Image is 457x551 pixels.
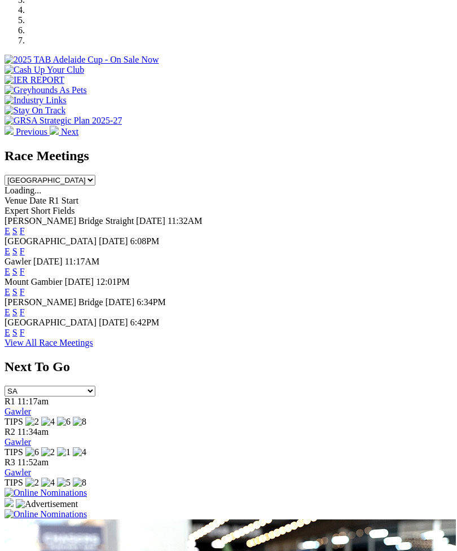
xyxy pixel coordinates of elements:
[50,126,59,135] img: chevron-right-pager-white.svg
[5,328,10,337] a: E
[65,257,100,266] span: 11:17AM
[168,216,203,226] span: 11:32AM
[5,307,10,317] a: E
[73,417,86,427] img: 8
[12,246,17,256] a: S
[96,277,130,286] span: 12:01PM
[29,196,46,205] span: Date
[12,267,17,276] a: S
[12,307,17,317] a: S
[57,478,71,488] img: 5
[73,447,86,457] img: 4
[31,206,51,215] span: Short
[20,226,25,236] a: F
[5,427,15,437] span: R2
[5,126,14,135] img: chevron-left-pager-white.svg
[5,85,87,95] img: Greyhounds As Pets
[5,359,452,374] h2: Next To Go
[41,478,55,488] img: 4
[50,127,78,136] a: Next
[16,127,47,136] span: Previous
[57,447,71,457] img: 1
[20,287,25,297] a: F
[5,148,452,164] h2: Race Meetings
[5,396,15,406] span: R1
[106,297,135,307] span: [DATE]
[57,417,71,427] img: 6
[99,318,128,327] span: [DATE]
[5,488,87,498] img: Online Nominations
[5,226,10,236] a: E
[5,318,96,327] span: [GEOGRAPHIC_DATA]
[5,206,29,215] span: Expert
[5,65,84,75] img: Cash Up Your Club
[25,417,39,427] img: 2
[5,407,31,416] a: Gawler
[5,236,96,246] span: [GEOGRAPHIC_DATA]
[5,468,31,477] a: Gawler
[130,318,160,327] span: 6:42PM
[5,246,10,256] a: E
[20,328,25,337] a: F
[5,196,27,205] span: Venue
[5,417,23,426] span: TIPS
[5,186,41,195] span: Loading...
[20,307,25,317] a: F
[5,95,67,105] img: Industry Links
[136,216,165,226] span: [DATE]
[33,257,63,266] span: [DATE]
[5,498,14,507] img: 15187_Greyhounds_GreysPlayCentral_Resize_SA_WebsiteBanner_300x115_2025.jpg
[5,338,93,347] a: View All Race Meetings
[12,328,17,337] a: S
[17,396,49,406] span: 11:17am
[41,447,55,457] img: 2
[5,478,23,487] span: TIPS
[17,457,49,467] span: 11:52am
[5,105,65,116] img: Stay On Track
[25,478,39,488] img: 2
[12,287,17,297] a: S
[17,427,49,437] span: 11:34am
[20,246,25,256] a: F
[41,417,55,427] img: 4
[5,55,159,65] img: 2025 TAB Adelaide Cup - On Sale Now
[5,297,103,307] span: [PERSON_NAME] Bridge
[65,277,94,286] span: [DATE]
[5,287,10,297] a: E
[5,127,50,136] a: Previous
[5,75,64,85] img: IER REPORT
[5,437,31,447] a: Gawler
[52,206,74,215] span: Fields
[5,116,122,126] img: GRSA Strategic Plan 2025-27
[20,267,25,276] a: F
[61,127,78,136] span: Next
[16,499,78,509] img: Advertisement
[99,236,128,246] span: [DATE]
[5,447,23,457] span: TIPS
[12,226,17,236] a: S
[130,236,160,246] span: 6:08PM
[5,267,10,276] a: E
[5,257,31,266] span: Gawler
[5,216,134,226] span: [PERSON_NAME] Bridge Straight
[5,277,63,286] span: Mount Gambier
[49,196,78,205] span: R1 Start
[25,447,39,457] img: 6
[137,297,166,307] span: 6:34PM
[5,509,87,519] img: Online Nominations
[73,478,86,488] img: 8
[5,457,15,467] span: R3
